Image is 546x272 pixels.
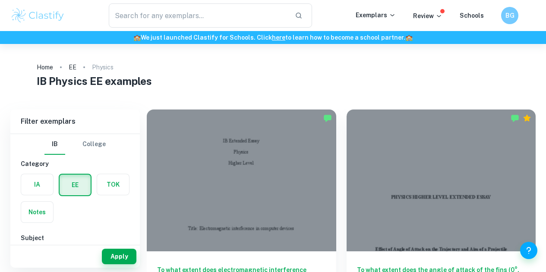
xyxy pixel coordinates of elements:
[21,159,129,169] h6: Category
[460,12,484,19] a: Schools
[21,233,129,243] h6: Subject
[505,11,515,20] h6: BG
[10,109,140,134] h6: Filter exemplars
[501,7,518,24] button: BG
[356,10,396,20] p: Exemplars
[44,134,106,155] div: Filter type choice
[102,249,136,264] button: Apply
[69,61,76,73] a: EE
[92,63,114,72] p: Physics
[133,34,141,41] span: 🏫
[97,174,129,195] button: TOK
[520,242,537,259] button: Help and Feedback
[37,61,53,73] a: Home
[10,7,65,24] img: Clastify logo
[37,73,509,89] h1: IB Physics EE examples
[82,134,106,155] button: College
[323,114,332,122] img: Marked
[109,3,288,28] input: Search for any exemplars...
[511,114,519,122] img: Marked
[60,175,91,195] button: EE
[2,33,544,42] h6: We just launched Clastify for Schools. Click to learn how to become a school partner.
[44,134,65,155] button: IB
[21,174,53,195] button: IA
[405,34,413,41] span: 🏫
[523,114,531,122] div: Premium
[413,11,442,21] p: Review
[21,202,53,222] button: Notes
[272,34,285,41] a: here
